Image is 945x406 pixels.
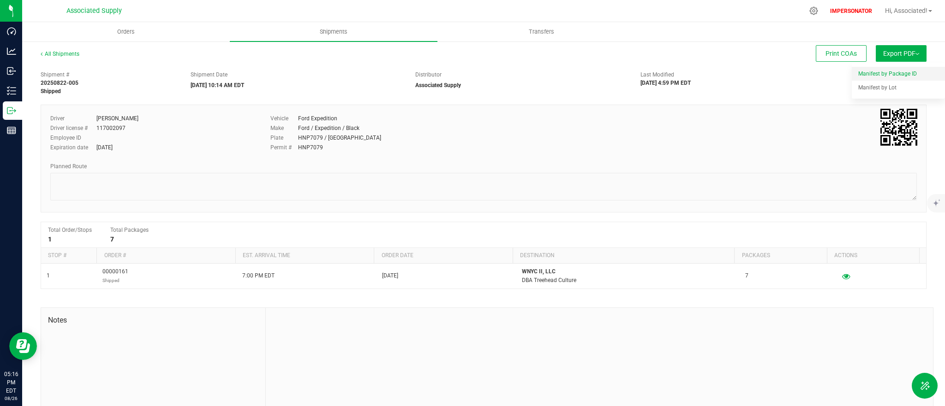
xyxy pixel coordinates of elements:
qrcode: 20250822-005 [880,109,917,146]
span: Hi, Associated! [885,7,927,14]
a: Transfers [437,22,645,41]
label: Employee ID [50,134,96,142]
span: Manifest by Lot [858,84,897,91]
span: Orders [105,28,147,36]
span: Total Order/Stops [48,227,92,233]
span: Shipments [307,28,360,36]
div: HNP7079 / [GEOGRAPHIC_DATA] [298,134,381,142]
div: Manage settings [808,6,819,15]
label: Plate [270,134,298,142]
span: Total Packages [110,227,149,233]
inline-svg: Dashboard [7,27,16,36]
span: 7:00 PM EDT [242,271,275,280]
label: Permit # [270,143,298,152]
label: Expiration date [50,143,96,152]
img: Scan me! [880,109,917,146]
span: 00000161 [102,267,128,285]
span: Export PDF [883,50,919,57]
inline-svg: Inbound [7,66,16,76]
p: DBA Treehead Culture [522,276,735,285]
inline-svg: Analytics [7,47,16,56]
iframe: Resource center [9,332,37,360]
th: Stop # [41,248,96,264]
label: Distributor [415,71,442,79]
th: Est. arrival time [235,248,374,264]
span: Notes [48,315,258,326]
th: Destination [513,248,735,264]
span: Print COAs [825,50,857,57]
inline-svg: Inventory [7,86,16,95]
th: Order date [374,248,512,264]
span: 1 [47,271,50,280]
div: [DATE] [96,143,113,152]
span: Transfers [516,28,567,36]
p: IMPERSONATOR [826,7,876,15]
strong: 7 [110,235,114,243]
label: Shipment Date [191,71,227,79]
button: Export PDF [876,45,927,62]
strong: 20250822-005 [41,80,78,86]
button: Toggle Menu [912,373,938,399]
strong: [DATE] 10:14 AM EDT [191,82,244,88]
span: [DATE] [382,271,398,280]
th: Order # [96,248,235,264]
p: 08/26 [4,395,18,402]
div: 117002097 [96,124,126,132]
button: Print COAs [816,45,867,62]
span: Manifest by Package ID [858,71,917,77]
label: Make [270,124,298,132]
span: 7 [745,271,748,280]
p: WNYC II, LLC [522,267,735,276]
span: Associated Supply [66,7,122,15]
strong: [DATE] 4:59 PM EDT [640,80,691,86]
div: HNP7079 [298,143,323,152]
inline-svg: Outbound [7,106,16,115]
strong: Shipped [41,88,61,94]
strong: 1 [48,235,52,243]
a: Shipments [230,22,437,41]
strong: Associated Supply [415,82,461,88]
p: Shipped [102,276,128,285]
th: Packages [734,248,826,264]
div: [PERSON_NAME] [96,114,138,123]
inline-svg: Reports [7,126,16,135]
label: Driver [50,114,96,123]
div: Ford / Expedition / Black [298,124,359,132]
div: Ford Expedition [298,114,337,123]
th: Actions [827,248,919,264]
p: 05:16 PM EDT [4,370,18,395]
span: Planned Route [50,163,87,170]
span: Shipment # [41,71,177,79]
label: Driver license # [50,124,96,132]
label: Last Modified [640,71,674,79]
a: Orders [22,22,230,41]
a: All Shipments [41,51,79,57]
label: Vehicle [270,114,298,123]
